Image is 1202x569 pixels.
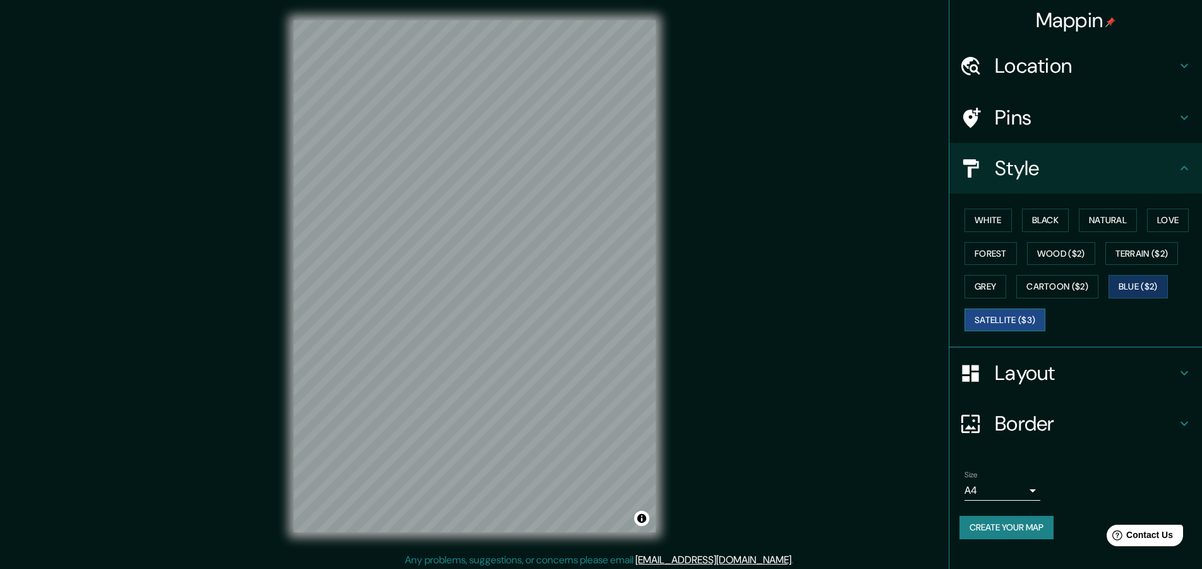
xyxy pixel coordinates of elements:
[965,470,978,480] label: Size
[1090,520,1188,555] iframe: Help widget launcher
[793,553,795,568] div: .
[949,92,1202,143] div: Pins
[795,553,798,568] div: .
[965,209,1012,232] button: White
[995,156,1177,181] h4: Style
[965,242,1017,266] button: Forest
[1105,242,1179,266] button: Terrain ($2)
[634,511,649,526] button: Toggle attribution
[635,553,791,566] a: [EMAIL_ADDRESS][DOMAIN_NAME]
[1147,209,1189,232] button: Love
[965,309,1045,332] button: Satellite ($3)
[965,275,1006,298] button: Grey
[1036,8,1116,33] h4: Mappin
[1079,209,1137,232] button: Natural
[1027,242,1095,266] button: Wood ($2)
[995,360,1177,386] h4: Layout
[965,480,1040,501] div: A4
[1022,209,1069,232] button: Black
[995,105,1177,130] h4: Pins
[959,516,1054,539] button: Create your map
[995,53,1177,78] h4: Location
[949,40,1202,91] div: Location
[995,411,1177,436] h4: Border
[405,553,793,568] p: Any problems, suggestions, or concerns please email .
[949,348,1202,398] div: Layout
[1016,275,1098,298] button: Cartoon ($2)
[949,143,1202,193] div: Style
[1109,275,1168,298] button: Blue ($2)
[1105,17,1115,27] img: pin-icon.png
[949,398,1202,449] div: Border
[294,20,656,532] canvas: Map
